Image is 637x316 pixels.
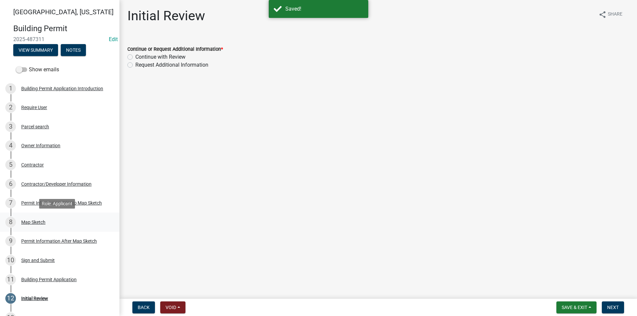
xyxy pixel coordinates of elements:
[5,140,16,151] div: 4
[599,11,606,19] i: share
[21,258,55,263] div: Sign and Submit
[607,305,619,310] span: Next
[127,8,205,24] h1: Initial Review
[13,36,106,42] span: 2025-487311
[109,36,118,42] wm-modal-confirm: Edit Application Number
[39,199,75,209] div: Role: Applicant
[593,8,628,21] button: shareShare
[562,305,587,310] span: Save & Exit
[138,305,150,310] span: Back
[135,61,208,69] label: Request Additional Information
[21,239,97,243] div: Permit Information After Map Sketch
[21,220,45,224] div: Map Sketch
[5,102,16,113] div: 2
[5,83,16,94] div: 1
[5,255,16,266] div: 10
[608,11,622,19] span: Share
[21,201,102,205] div: Permit Information Prior to Map Sketch
[21,277,77,282] div: Building Permit Application
[5,293,16,304] div: 12
[21,105,47,110] div: Require User
[160,301,185,313] button: Void
[16,66,59,74] label: Show emails
[21,124,49,129] div: Parcel search
[13,44,58,56] button: View Summary
[21,182,92,186] div: Contractor/Developer Information
[21,296,48,301] div: Initial Review
[556,301,597,313] button: Save & Exit
[5,159,16,170] div: 5
[285,5,363,13] div: Saved!
[13,8,113,16] span: [GEOGRAPHIC_DATA], [US_STATE]
[132,301,155,313] button: Back
[166,305,176,310] span: Void
[5,274,16,285] div: 11
[61,44,86,56] button: Notes
[127,47,223,52] label: Continue or Request Additional Information
[5,179,16,189] div: 6
[21,143,60,148] div: Owner Information
[21,162,44,167] div: Contractor
[135,53,185,61] label: Continue with Review
[5,121,16,132] div: 3
[13,24,114,33] h4: Building Permit
[13,48,58,53] wm-modal-confirm: Summary
[5,198,16,208] div: 7
[5,217,16,227] div: 8
[61,48,86,53] wm-modal-confirm: Notes
[602,301,624,313] button: Next
[21,86,103,91] div: Building Permit Application Introduction
[5,236,16,246] div: 9
[109,36,118,42] a: Edit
